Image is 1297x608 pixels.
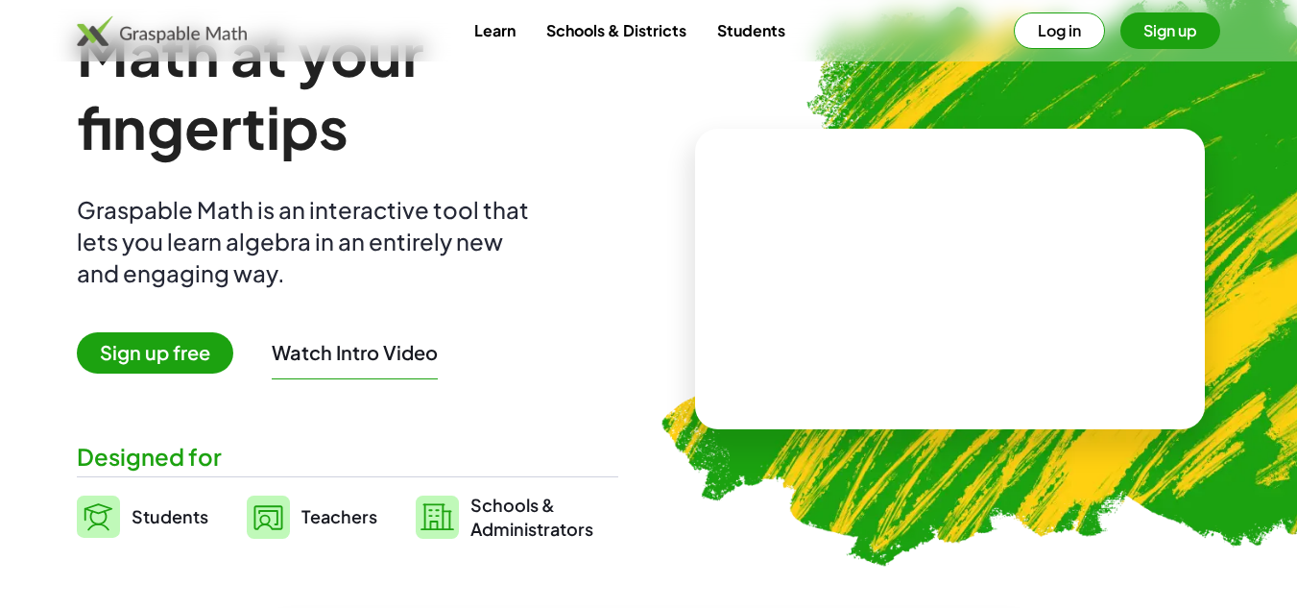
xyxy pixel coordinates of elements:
a: Students [702,12,801,48]
img: svg%3e [416,496,459,539]
video: What is this? This is dynamic math notation. Dynamic math notation plays a central role in how Gr... [805,207,1093,351]
span: Schools & Administrators [470,493,593,541]
span: Sign up free [77,332,233,374]
a: Learn [459,12,531,48]
a: Teachers [247,493,377,541]
a: Schools & Districts [531,12,702,48]
button: Log in [1014,12,1105,49]
div: Designed for [77,441,618,473]
span: Students [132,505,208,527]
button: Watch Intro Video [272,340,438,365]
span: Teachers [301,505,377,527]
button: Sign up [1120,12,1220,49]
a: Schools &Administrators [416,493,593,541]
img: svg%3e [247,496,290,539]
img: svg%3e [77,496,120,538]
h1: Math at your fingertips [77,17,618,163]
div: Graspable Math is an interactive tool that lets you learn algebra in an entirely new and engaging... [77,194,538,289]
a: Students [77,493,208,541]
